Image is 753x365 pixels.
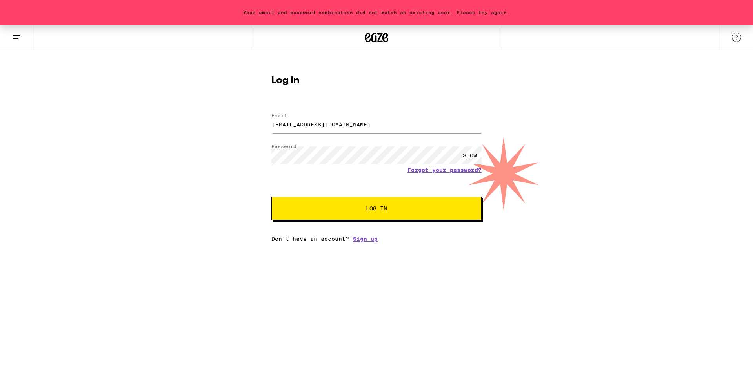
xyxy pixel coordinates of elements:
[271,236,482,242] div: Don't have an account?
[271,76,482,85] h1: Log In
[458,146,482,164] div: SHOW
[366,206,387,211] span: Log In
[271,197,482,220] button: Log In
[353,236,378,242] a: Sign up
[271,113,287,118] label: Email
[271,116,482,133] input: Email
[271,144,296,149] label: Password
[407,167,482,173] a: Forgot your password?
[5,5,56,12] span: Hi. Need any help?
